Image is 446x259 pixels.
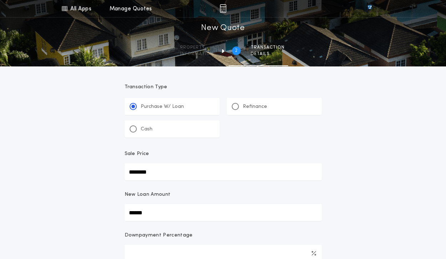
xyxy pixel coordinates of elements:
input: New Loan Amount [125,204,322,221]
h2: 2 [235,48,237,54]
span: information [180,51,214,57]
p: Transaction Type [125,84,322,91]
h1: New Quote [201,23,245,34]
p: Refinance [243,103,267,110]
img: img [220,4,226,13]
p: Purchase W/ Loan [141,103,184,110]
img: vs-icon [355,5,385,12]
p: Downpayment Percentage [125,232,193,239]
span: Transaction [251,45,285,50]
p: New Loan Amount [125,191,171,198]
input: Sale Price [125,163,322,180]
span: details [251,51,285,57]
p: Sale Price [125,150,149,158]
span: Property [180,45,214,50]
p: Cash [141,126,152,133]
